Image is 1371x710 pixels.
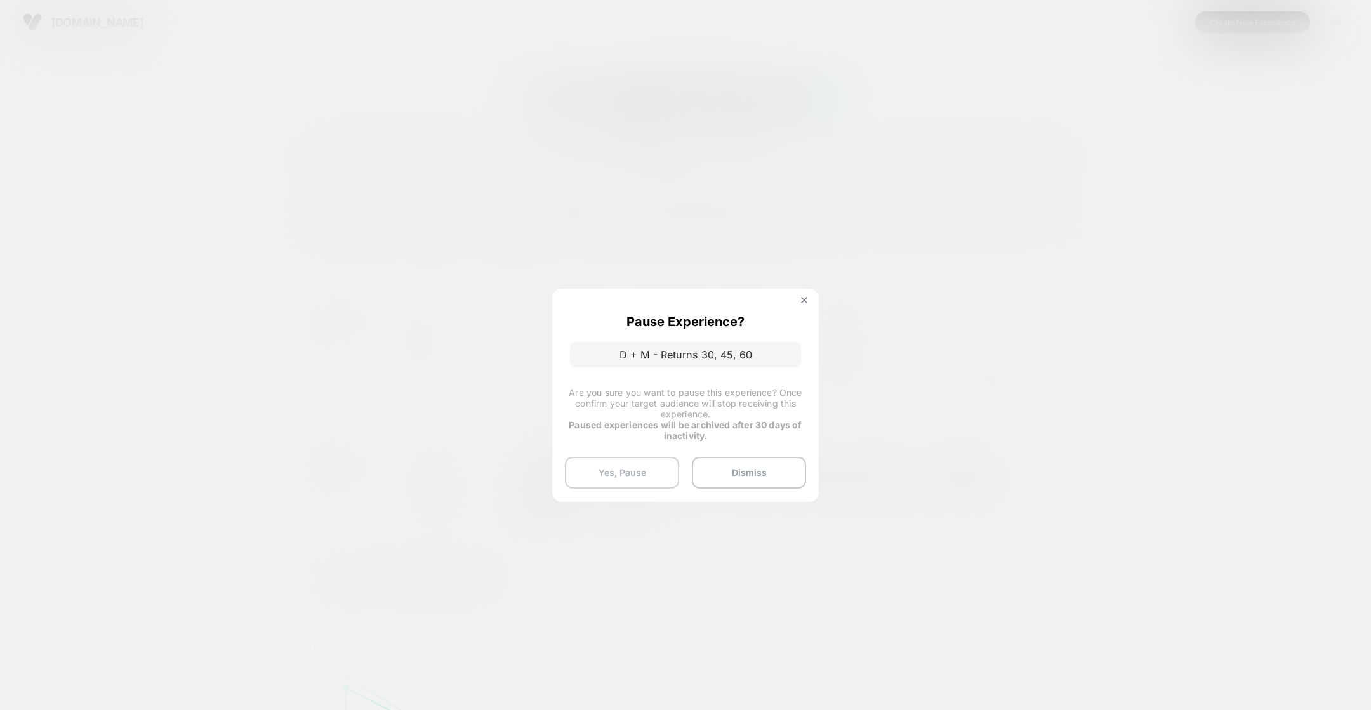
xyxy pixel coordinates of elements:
[626,314,745,329] p: Pause Experience?
[569,419,802,441] strong: Paused experiences will be archived after 30 days of inactivity.
[692,457,806,489] button: Dismiss
[570,342,801,367] p: D + M - Returns 30, 45, 60
[569,387,802,419] span: Are you sure you want to pause this experience? Once confirm your target audience will stop recei...
[801,297,807,303] img: close
[565,457,679,489] button: Yes, Pause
